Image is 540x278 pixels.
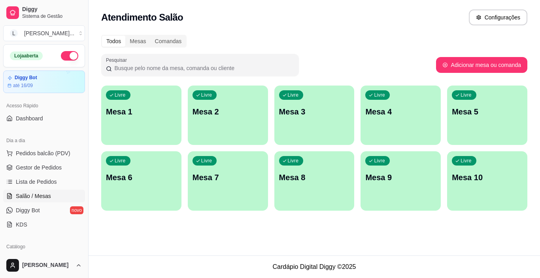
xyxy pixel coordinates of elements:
button: LivreMesa 7 [188,151,268,211]
p: Livre [461,158,472,164]
p: Mesa 6 [106,172,177,183]
button: LivreMesa 4 [361,86,441,145]
p: Mesa 4 [365,106,436,117]
a: Lista de Pedidos [3,175,85,188]
a: KDS [3,218,85,231]
a: Gestor de Pedidos [3,161,85,174]
a: Salão / Mesas [3,190,85,202]
p: Mesa 7 [193,172,263,183]
span: Salão / Mesas [16,192,51,200]
div: Catálogo [3,240,85,253]
span: [PERSON_NAME] [22,262,72,269]
span: Diggy [22,6,82,13]
p: Mesa 5 [452,106,523,117]
p: Mesa 8 [279,172,350,183]
span: Gestor de Pedidos [16,164,62,171]
p: Livre [461,92,472,98]
p: Mesa 9 [365,172,436,183]
p: Livre [201,92,212,98]
p: Mesa 3 [279,106,350,117]
p: Livre [288,92,299,98]
p: Mesa 10 [452,172,523,183]
h2: Atendimento Salão [101,11,183,24]
button: LivreMesa 10 [447,151,527,211]
footer: Cardápio Digital Diggy © 2025 [89,255,540,278]
p: Livre [201,158,212,164]
span: Lista de Pedidos [16,178,57,186]
a: Diggy Botnovo [3,204,85,217]
span: KDS [16,221,27,228]
span: Sistema de Gestão [22,13,82,19]
p: Mesa 2 [193,106,263,117]
button: Configurações [469,10,527,25]
div: Dia a dia [3,134,85,147]
a: Diggy Botaté 16/09 [3,70,85,93]
span: L [10,29,18,37]
span: Dashboard [16,114,43,122]
div: [PERSON_NAME] ... [24,29,74,37]
button: LivreMesa 5 [447,86,527,145]
button: LivreMesa 6 [101,151,181,211]
p: Livre [115,158,126,164]
div: Mesas [125,36,150,47]
span: Pedidos balcão (PDV) [16,149,70,157]
p: Livre [115,92,126,98]
button: Select a team [3,25,85,41]
div: Loja aberta [10,51,43,60]
p: Mesa 1 [106,106,177,117]
div: Comandas [151,36,186,47]
button: LivreMesa 9 [361,151,441,211]
button: Adicionar mesa ou comanda [436,57,527,73]
button: [PERSON_NAME] [3,256,85,275]
span: Diggy Bot [16,206,40,214]
button: LivreMesa 8 [274,151,355,211]
button: LivreMesa 3 [274,86,355,145]
button: LivreMesa 2 [188,86,268,145]
div: Acesso Rápido [3,99,85,112]
button: LivreMesa 1 [101,86,181,145]
article: Diggy Bot [15,75,37,81]
a: Dashboard [3,112,85,125]
label: Pesquisar [106,57,130,63]
article: até 16/09 [13,82,33,89]
button: Alterar Status [61,51,78,61]
p: Livre [374,92,385,98]
p: Livre [288,158,299,164]
button: Pedidos balcão (PDV) [3,147,85,160]
p: Livre [374,158,385,164]
a: DiggySistema de Gestão [3,3,85,22]
input: Pesquisar [112,64,294,72]
div: Todos [102,36,125,47]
